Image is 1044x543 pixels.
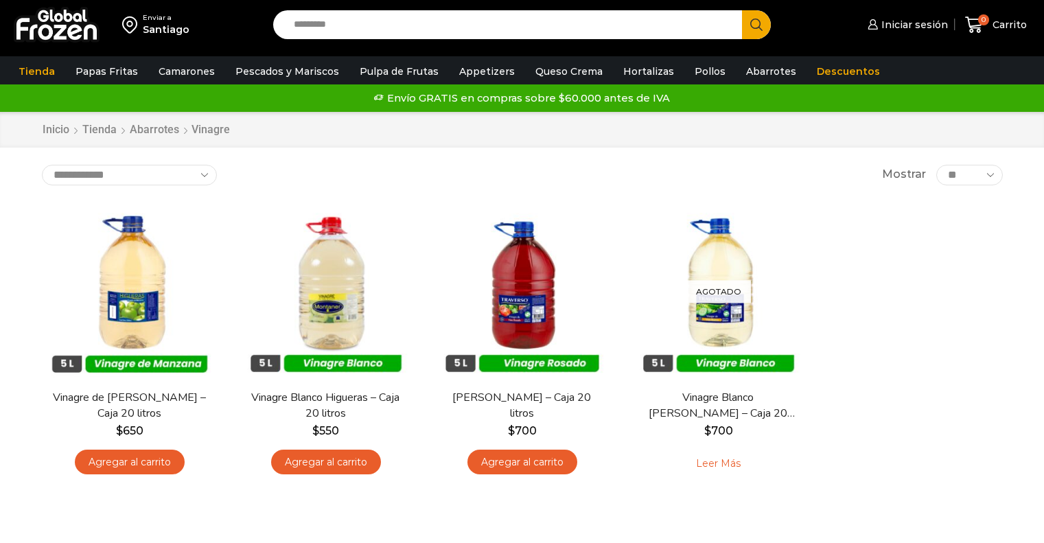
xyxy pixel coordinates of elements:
[229,58,346,84] a: Pescados y Mariscos
[639,390,797,421] a: Vinagre Blanco [PERSON_NAME] – Caja 20 litros
[246,390,404,421] a: Vinagre Blanco Higueras – Caja 20 litros
[882,167,926,183] span: Mostrar
[192,123,230,136] h1: Vinagre
[116,424,123,437] span: $
[443,390,601,421] a: [PERSON_NAME] – Caja 20 litros
[864,11,948,38] a: Iniciar sesión
[616,58,681,84] a: Hortalizas
[704,424,733,437] bdi: 700
[675,450,762,478] a: Leé más sobre “Vinagre Blanco Traverso - Caja 20 litros”
[143,23,189,36] div: Santiago
[704,424,711,437] span: $
[82,122,117,138] a: Tienda
[508,424,515,437] span: $
[878,18,948,32] span: Iniciar sesión
[452,58,522,84] a: Appetizers
[12,58,62,84] a: Tienda
[686,280,751,303] p: Agotado
[152,58,222,84] a: Camarones
[50,390,208,421] a: Vinagre de [PERSON_NAME] – Caja 20 litros
[122,13,143,36] img: address-field-icon.svg
[810,58,887,84] a: Descuentos
[962,9,1030,41] a: 0 Carrito
[143,13,189,23] div: Enviar a
[42,122,230,138] nav: Breadcrumb
[467,450,577,475] a: Agregar al carrito: “Vinagre Rosado Traverso - Caja 20 litros”
[69,58,145,84] a: Papas Fritas
[739,58,803,84] a: Abarrotes
[508,424,537,437] bdi: 700
[742,10,771,39] button: Search button
[312,424,319,437] span: $
[42,122,70,138] a: Inicio
[129,122,180,138] a: Abarrotes
[116,424,143,437] bdi: 650
[688,58,732,84] a: Pollos
[42,165,217,185] select: Pedido de la tienda
[75,450,185,475] a: Agregar al carrito: “Vinagre de Manzana Higueras - Caja 20 litros”
[989,18,1027,32] span: Carrito
[271,450,381,475] a: Agregar al carrito: “Vinagre Blanco Higueras - Caja 20 litros”
[529,58,610,84] a: Queso Crema
[978,14,989,25] span: 0
[312,424,339,437] bdi: 550
[353,58,445,84] a: Pulpa de Frutas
